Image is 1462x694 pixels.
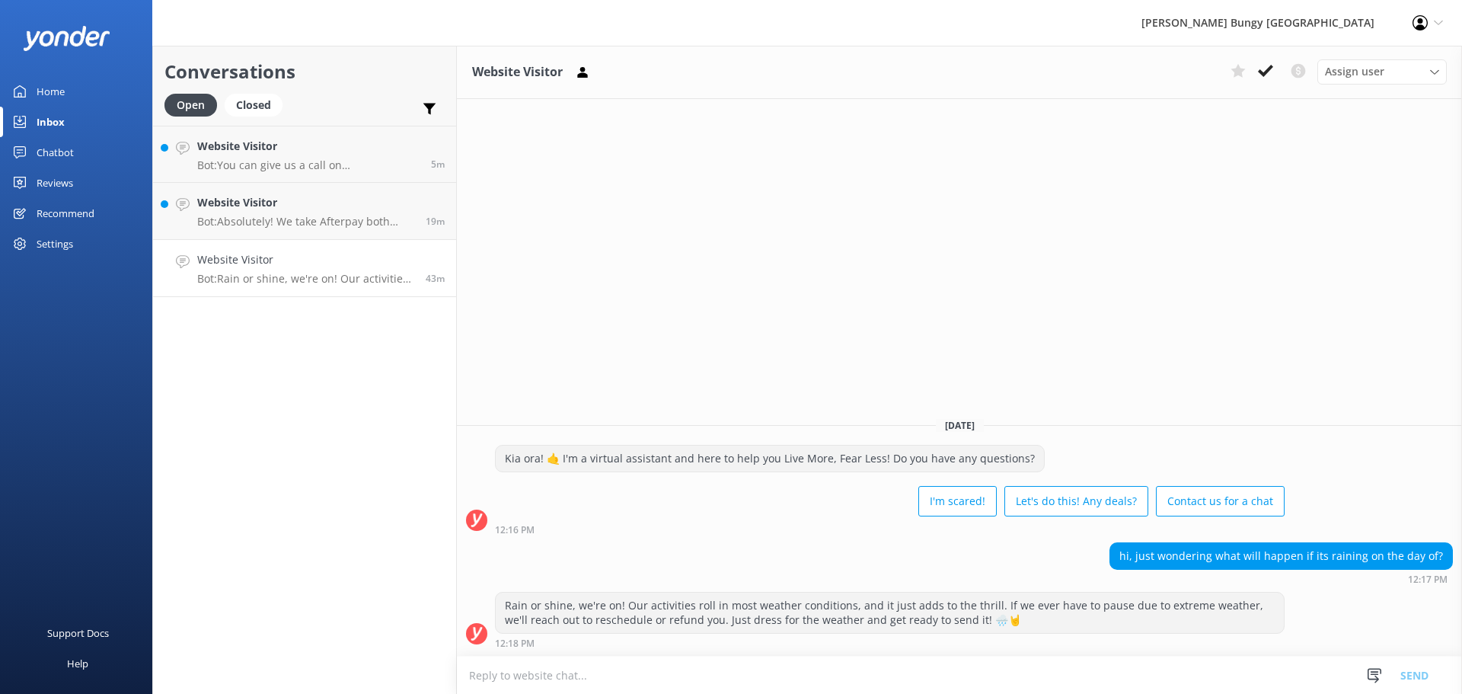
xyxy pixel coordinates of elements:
a: Website VisitorBot:Absolutely! We take Afterpay both onsite and online. Just hit that option at c... [153,183,456,240]
span: Oct 12 2025 12:17pm (UTC +13:00) Pacific/Auckland [426,272,445,285]
div: Oct 12 2025 12:16pm (UTC +13:00) Pacific/Auckland [495,524,1285,535]
div: Recommend [37,198,94,229]
div: Oct 12 2025 12:18pm (UTC +13:00) Pacific/Auckland [495,638,1285,648]
span: Oct 12 2025 12:55pm (UTC +13:00) Pacific/Auckland [431,158,445,171]
h4: Website Visitor [197,251,414,268]
img: yonder-white-logo.png [23,26,110,51]
h4: Website Visitor [197,194,414,211]
strong: 12:17 PM [1408,575,1448,584]
div: Closed [225,94,283,117]
span: [DATE] [936,419,984,432]
a: Website VisitorBot:You can give us a call on [PHONE_NUMBER] or [PHONE_NUMBER] to chat with a crew... [153,126,456,183]
div: Settings [37,229,73,259]
div: Reviews [37,168,73,198]
div: Oct 12 2025 12:17pm (UTC +13:00) Pacific/Auckland [1109,574,1453,584]
span: Oct 12 2025 12:41pm (UTC +13:00) Pacific/Auckland [426,215,445,228]
button: Let's do this! Any deals? [1004,486,1148,517]
div: Support Docs [47,618,109,648]
div: hi, just wondering what will happen if its raining on the day of? [1110,543,1452,569]
div: Home [37,76,65,107]
div: Chatbot [37,137,74,168]
div: Help [67,648,88,679]
p: Bot: You can give us a call on [PHONE_NUMBER] or [PHONE_NUMBER] to chat with a crew member. Our o... [197,158,420,172]
h2: Conversations [164,57,445,86]
h3: Website Visitor [472,62,563,82]
button: I'm scared! [918,486,997,517]
a: Closed [225,96,290,113]
p: Bot: Rain or shine, we're on! Our activities roll in most weather conditions, and it just adds to... [197,272,414,286]
a: Open [164,96,225,113]
p: Bot: Absolutely! We take Afterpay both onsite and online. Just hit that option at checkout and yo... [197,215,414,229]
h4: Website Visitor [197,138,420,155]
div: Open [164,94,217,117]
div: Inbox [37,107,65,137]
strong: 12:18 PM [495,639,535,648]
div: Kia ora! 🤙 I'm a virtual assistant and here to help you Live More, Fear Less! Do you have any que... [496,446,1044,472]
div: Rain or shine, we're on! Our activities roll in most weather conditions, and it just adds to the ... [496,593,1284,633]
div: Assign User [1317,59,1447,84]
a: Website VisitorBot:Rain or shine, we're on! Our activities roll in most weather conditions, and i... [153,240,456,297]
button: Contact us for a chat [1156,486,1285,517]
strong: 12:16 PM [495,526,535,535]
span: Assign user [1325,63,1384,80]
